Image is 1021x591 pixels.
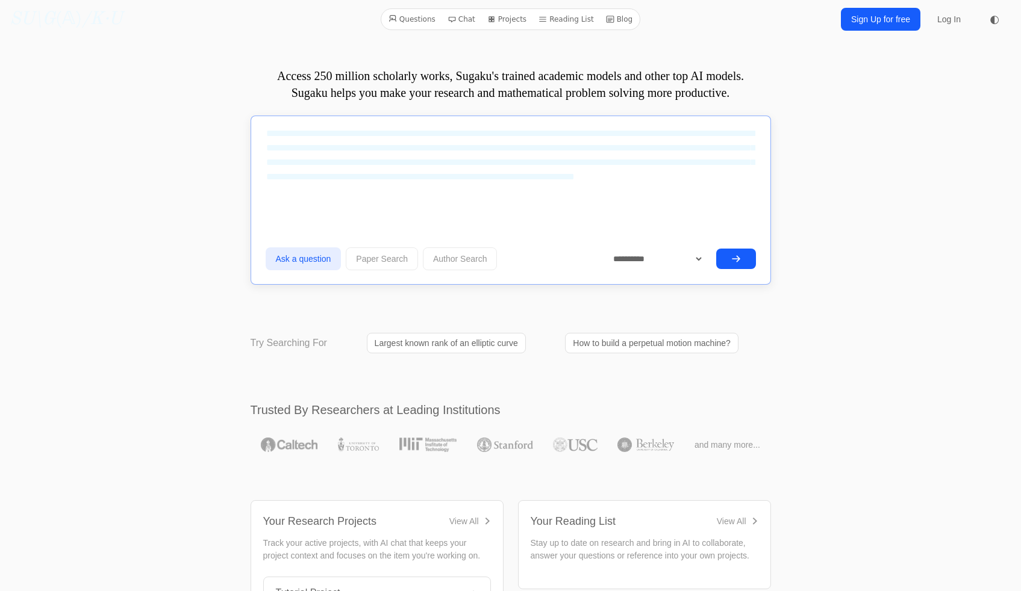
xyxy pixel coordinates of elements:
[82,10,122,28] i: /K·U
[449,515,491,527] a: View All
[477,438,533,452] img: Stanford
[531,537,758,562] p: Stay up to date on research and bring in AI to collaborate, answer your questions or reference in...
[263,513,376,530] div: Your Research Projects
[449,515,479,527] div: View All
[346,247,418,270] button: Paper Search
[930,8,968,30] a: Log In
[990,14,999,25] span: ◐
[482,11,531,27] a: Projects
[263,537,491,562] p: Track your active projects, with AI chat that keeps your project context and focuses on the item ...
[10,10,55,28] i: SU\G
[841,8,920,31] a: Sign Up for free
[261,438,317,452] img: Caltech
[553,438,597,452] img: USC
[601,11,638,27] a: Blog
[338,438,379,452] img: University of Toronto
[717,515,758,527] a: View All
[717,515,746,527] div: View All
[384,11,440,27] a: Questions
[534,11,599,27] a: Reading List
[982,7,1007,31] button: ◐
[531,513,616,530] div: Your Reading List
[251,336,327,350] p: Try Searching For
[367,333,526,353] a: Largest known rank of an elliptic curve
[423,247,498,270] button: Author Search
[443,11,480,27] a: Chat
[266,247,342,270] button: Ask a question
[617,438,674,452] img: UC Berkeley
[695,439,760,451] span: and many more...
[565,333,738,353] a: How to build a perpetual motion machine?
[251,67,771,101] p: Access 250 million scholarly works, Sugaku's trained academic models and other top AI models. Sug...
[10,8,122,30] a: SU\G(𝔸)/K·U
[251,401,771,418] h2: Trusted By Researchers at Leading Institutions
[399,438,457,452] img: MIT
